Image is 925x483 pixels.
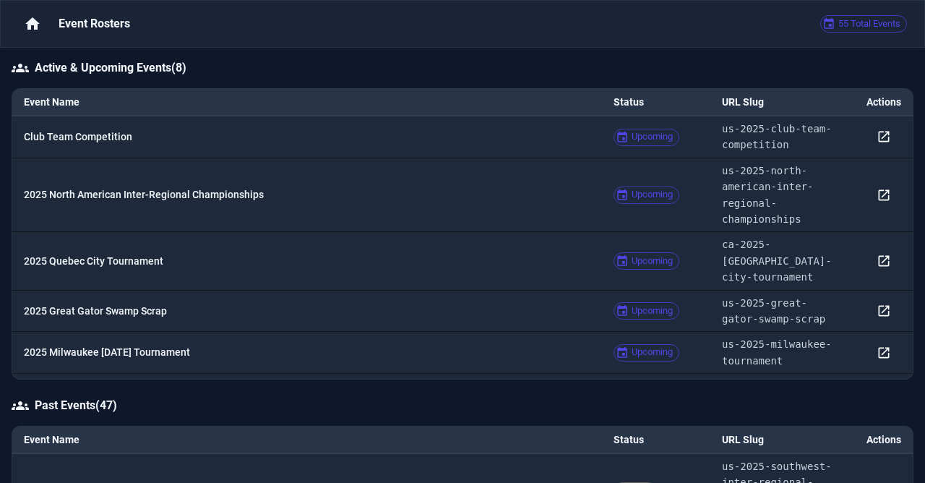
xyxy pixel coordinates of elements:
p: 2025 Quebec City Tournament [24,253,590,269]
p: 2025 North American Inter-Regional Championships [24,187,590,202]
button: View rosters [873,300,895,322]
th: Event Name [12,427,602,454]
span: Upcoming [626,345,679,360]
button: View rosters [873,126,895,148]
h6: Past Events ( 47 ) [12,397,913,414]
p: us-2025-milwaukee-tournament [722,336,843,369]
h6: Active & Upcoming Events ( 8 ) [12,59,913,77]
button: View rosters [873,184,895,206]
th: URL Slug [710,427,855,454]
th: Actions [855,427,913,454]
p: Club Team Competition [24,129,590,145]
th: Status [602,427,710,454]
p: 2025 Milwaukee [DATE] Tournament [24,344,590,360]
th: Status [602,89,710,116]
span: 55 Total Events [832,17,906,32]
span: Upcoming [626,187,679,202]
button: View rosters [873,342,895,364]
p: us-2025-north-american-inter-regional-championships [722,163,843,228]
p: 2025 Great Gator Swamp Scrap [24,303,590,319]
p: us-2025-great-gator-swamp-scrap [722,295,843,328]
button: View rosters [873,250,895,272]
p: ca-2025-[GEOGRAPHIC_DATA]-city-tournament [722,236,843,285]
span: Upcoming [626,304,679,319]
th: Actions [855,89,913,116]
p: us-2025-not-so-hard-on-your-body-tournament-soiree [722,378,843,427]
div: Event Rosters [59,15,820,33]
span: Upcoming [626,254,679,269]
th: URL Slug [710,89,855,116]
th: Event Name [12,89,602,116]
span: Upcoming [626,129,679,145]
p: us-2025-club-team-competition [722,121,843,153]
